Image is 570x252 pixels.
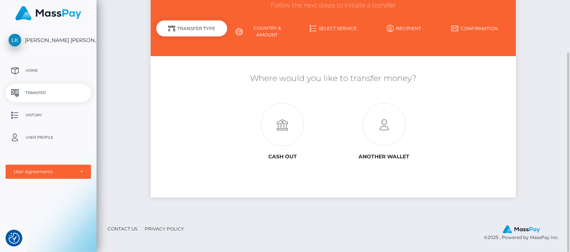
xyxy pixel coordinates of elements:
[9,87,88,98] p: Transfer
[9,233,20,244] button: Consent Preferences
[105,223,140,235] a: Contact Us
[156,20,227,36] div: Transfer Type
[6,37,91,43] span: [PERSON_NAME] [PERSON_NAME]
[15,6,81,20] img: MassPay
[9,65,88,76] p: Home
[227,22,298,41] a: Country & Amount
[339,154,429,160] h6: Another wallet
[6,165,91,179] button: User Agreements
[484,225,564,241] div: © 2025 , Powered by MassPay Inc.
[9,132,88,143] p: User Profile
[6,84,91,102] a: Transfer
[6,61,91,80] a: Home
[156,1,510,10] h3: Follow the next steps to initiate a transfer
[9,110,88,121] p: History
[142,223,187,235] a: Privacy Policy
[439,22,510,35] a: Confirmation
[368,22,439,35] a: Recipient
[14,169,75,175] div: User Agreements
[6,106,91,125] a: History
[503,225,540,233] img: MassPay
[6,128,91,147] a: User Profile
[9,233,20,244] img: Revisit consent button
[298,22,369,35] a: Select Service
[156,73,510,84] h5: Where would you like to transfer money?
[237,154,328,160] h6: Cash out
